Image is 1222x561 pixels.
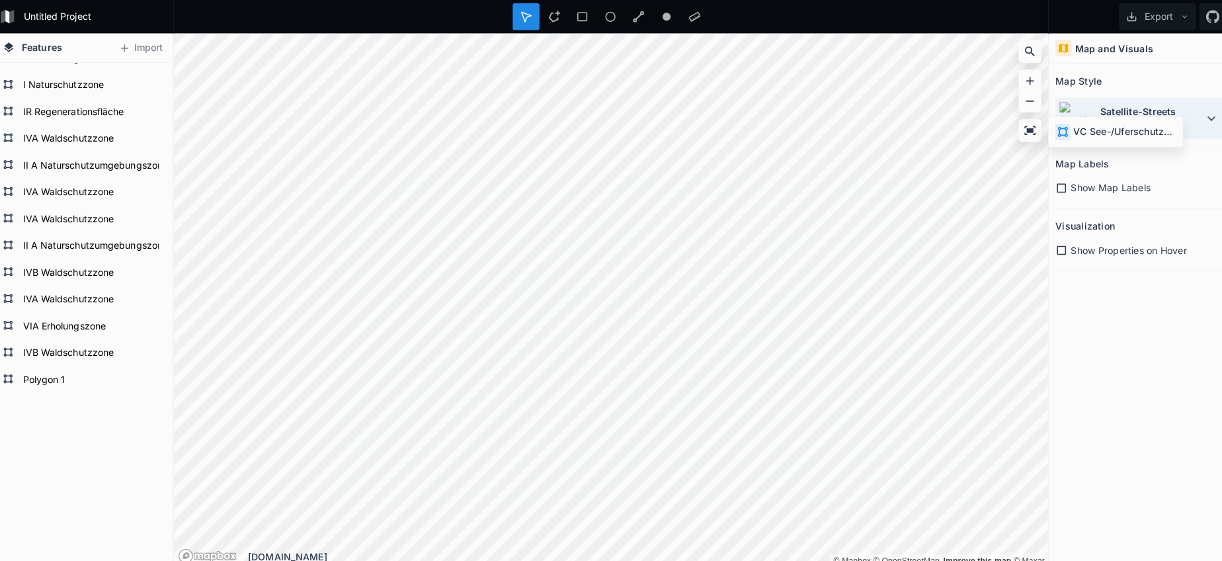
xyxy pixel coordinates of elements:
h4: Map and Visuals [1069,41,1147,55]
h2: Map Style [1050,69,1096,90]
span: Show Map Labels [1065,179,1144,193]
button: Import [118,37,175,58]
div: [DOMAIN_NAME] [252,543,1043,557]
a: Map feedback [939,550,1006,559]
a: Mapbox logo [183,542,241,557]
a: Mapbox [831,550,868,559]
button: Export [1113,3,1189,30]
h2: Visualization [1050,213,1109,234]
a: OpenStreetMap [870,550,936,559]
dd: Mapbox style [1094,117,1196,131]
span: Show Properties on Hover [1065,240,1180,254]
span: Features [28,40,69,54]
h2: Map Labels [1050,151,1103,172]
dt: Satellite-Streets [1094,103,1196,117]
a: Maxar [1009,550,1040,559]
img: Satellite-Streets [1053,100,1088,134]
